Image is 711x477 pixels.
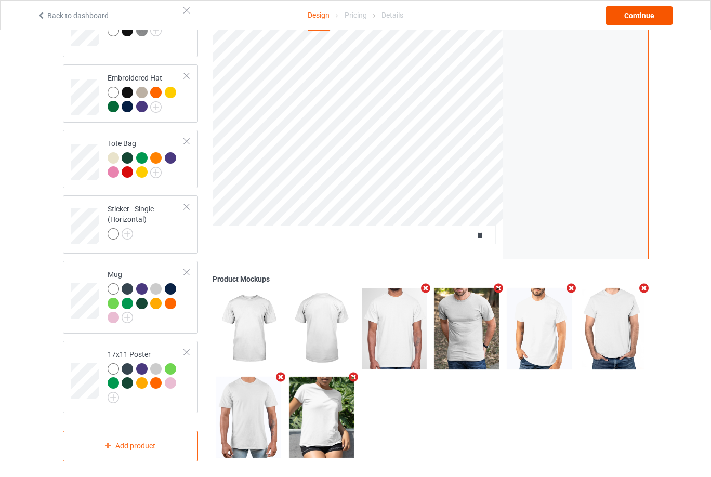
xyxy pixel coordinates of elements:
div: Sticker - Single (Horizontal) [108,204,185,239]
img: svg+xml;base64,PD94bWwgdmVyc2lvbj0iMS4wIiBlbmNvZGluZz0iVVRGLTgiPz4KPHN2ZyB3aWR0aD0iMjJweCIgaGVpZ2... [150,167,162,178]
i: Remove mockup [347,372,360,382]
div: Product Mockups [213,274,648,284]
div: Embroidered Hat [63,64,199,123]
i: Remove mockup [419,283,432,294]
img: regular.jpg [434,288,499,369]
div: Continue [606,6,673,25]
i: Remove mockup [637,283,650,294]
img: svg+xml;base64,PD94bWwgdmVyc2lvbj0iMS4wIiBlbmNvZGluZz0iVVRGLTgiPz4KPHN2ZyB3aWR0aD0iMjJweCIgaGVpZ2... [122,228,133,240]
div: 17x11 Poster [63,341,199,413]
img: regular.jpg [362,288,427,369]
div: Tote Bag [63,130,199,188]
img: svg+xml;base64,PD94bWwgdmVyc2lvbj0iMS4wIiBlbmNvZGluZz0iVVRGLTgiPz4KPHN2ZyB3aWR0aD0iMjJweCIgaGVpZ2... [150,25,162,36]
div: Mug [108,269,185,323]
i: Remove mockup [492,283,505,294]
img: regular.jpg [507,288,572,369]
div: Mug [63,261,199,334]
i: Remove mockup [274,372,287,382]
div: Unisex Tank [108,11,162,36]
div: Design [308,1,330,31]
img: svg+xml;base64,PD94bWwgdmVyc2lvbj0iMS4wIiBlbmNvZGluZz0iVVRGLTgiPz4KPHN2ZyB3aWR0aD0iMjJweCIgaGVpZ2... [122,312,133,323]
img: regular.jpg [289,376,354,457]
img: svg+xml;base64,PD94bWwgdmVyc2lvbj0iMS4wIiBlbmNvZGluZz0iVVRGLTgiPz4KPHN2ZyB3aWR0aD0iMjJweCIgaGVpZ2... [108,392,119,403]
div: Embroidered Hat [108,73,185,112]
div: Tote Bag [108,138,185,177]
img: regular.jpg [580,288,644,369]
div: Sticker - Single (Horizontal) [63,195,199,254]
div: 17x11 Poster [108,349,185,400]
a: Back to dashboard [37,11,109,20]
img: svg+xml;base64,PD94bWwgdmVyc2lvbj0iMS4wIiBlbmNvZGluZz0iVVRGLTgiPz4KPHN2ZyB3aWR0aD0iMjJweCIgaGVpZ2... [150,101,162,113]
img: regular.jpg [216,288,281,369]
div: Details [381,1,403,30]
div: Add product [63,431,199,461]
img: regular.jpg [216,376,281,457]
img: regular.jpg [289,288,354,369]
i: Remove mockup [565,283,578,294]
div: Pricing [345,1,367,30]
img: heather_texture.png [136,25,148,36]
